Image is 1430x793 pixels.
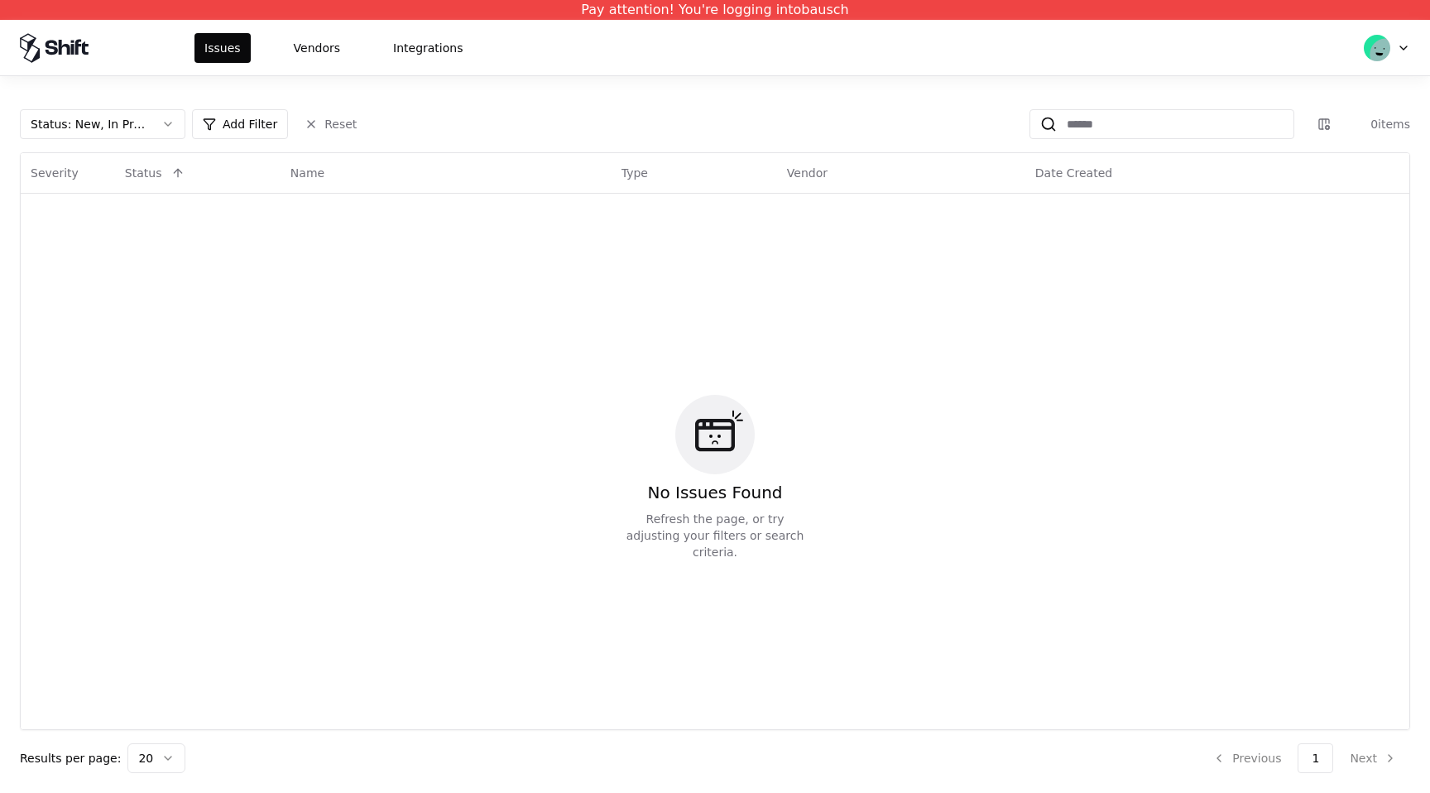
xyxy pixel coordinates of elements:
div: Vendor [787,165,828,181]
div: Status [125,165,162,181]
div: Name [290,165,324,181]
button: 1 [1298,743,1333,773]
button: Add Filter [192,109,288,139]
nav: pagination [1199,743,1410,773]
div: 0 items [1344,116,1410,132]
button: Vendors [284,33,350,63]
button: Issues [194,33,251,63]
div: Refresh the page, or try adjusting your filters or search criteria. [622,511,808,560]
button: Integrations [383,33,473,63]
div: Date Created [1035,165,1112,181]
p: Results per page: [20,750,121,767]
div: No Issues Found [647,481,782,504]
div: Severity [31,165,79,181]
button: Reset [295,109,367,139]
div: Type [621,165,648,181]
div: Status : New, In Progress [31,116,148,132]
